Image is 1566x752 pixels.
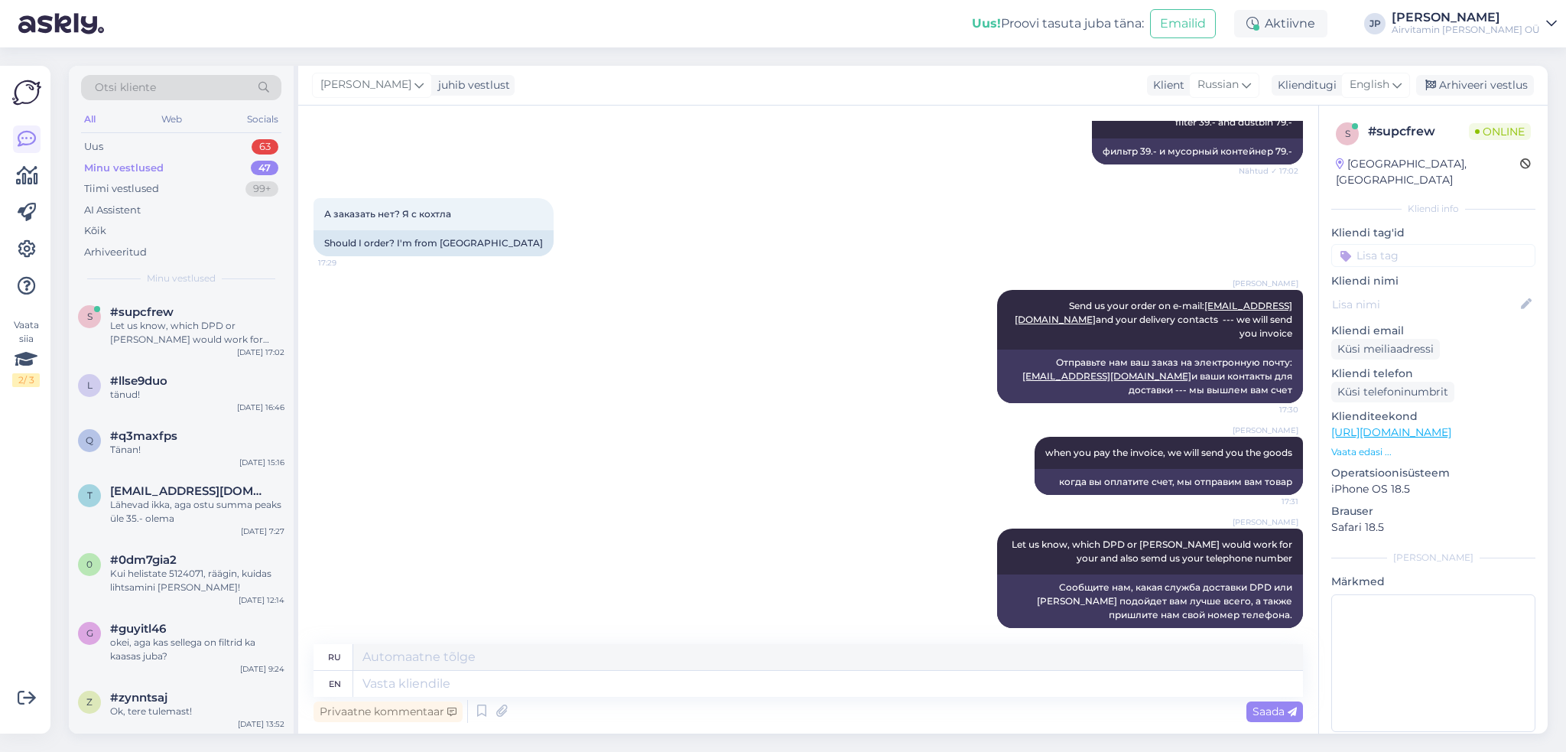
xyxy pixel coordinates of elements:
[12,373,40,387] div: 2 / 3
[87,311,93,322] span: s
[1331,574,1535,590] p: Märkmed
[1045,447,1292,458] span: when you pay the invoice, we will send you the goods
[240,663,284,675] div: [DATE] 9:24
[110,429,177,443] span: #q3maxfps
[241,526,284,537] div: [DATE] 7:27
[84,245,147,260] div: Arhiveeritud
[1035,469,1303,495] div: когда вы оплатите счет, мы отправим вам товар
[1331,366,1535,382] p: Kliendi telefon
[1197,77,1239,93] span: Russian
[1331,465,1535,481] p: Operatsioonisüsteem
[237,347,284,358] div: [DATE] 17:02
[1331,273,1535,289] p: Kliendi nimi
[1331,339,1440,360] div: Küsi meiliaadressi
[86,435,93,446] span: q
[1175,116,1292,128] span: filter 39.- and dustbin 79.-
[239,594,284,606] div: [DATE] 12:14
[1392,24,1540,36] div: Airvitamin [PERSON_NAME] OÜ
[1241,629,1298,640] span: 17:32
[1332,296,1518,313] input: Lisa nimi
[84,203,141,218] div: AI Assistent
[1015,300,1295,339] span: Send us your order on e-mail: and your delivery contacts --- we will send you invoice
[1147,77,1184,93] div: Klient
[239,457,284,468] div: [DATE] 15:16
[12,78,41,107] img: Askly Logo
[1469,123,1531,140] span: Online
[110,705,284,718] div: Ok, tere tulemast!
[87,379,93,391] span: l
[972,15,1144,33] div: Proovi tasuta juba täna:
[1331,551,1535,565] div: [PERSON_NAME]
[1331,445,1535,459] p: Vaata edasi ...
[318,257,375,269] span: 17:29
[110,622,166,636] span: #guyitl46
[1350,77,1389,93] span: English
[1252,705,1297,718] span: Saada
[95,80,156,96] span: Otsi kliente
[1331,202,1535,216] div: Kliendi info
[81,109,99,129] div: All
[1392,11,1540,24] div: [PERSON_NAME]
[245,181,278,197] div: 99+
[87,490,93,501] span: t
[432,77,510,93] div: juhib vestlust
[1331,503,1535,519] p: Brauser
[1331,225,1535,241] p: Kliendi tag'id
[1331,382,1454,402] div: Küsi telefoninumbrit
[110,305,174,319] span: #supcfrew
[110,636,284,663] div: okei, aga kas sellega on filtrid ka kaasas juba?
[1233,425,1298,436] span: [PERSON_NAME]
[314,702,463,722] div: Privaatne kommentaar
[972,16,1001,31] b: Uus!
[997,575,1303,628] div: Сообщите нам, какая служба доставки DPD или [PERSON_NAME] подойдет вам лучше всего, а также пришл...
[1150,9,1216,38] button: Emailid
[1331,481,1535,497] p: iPhone OS 18.5
[314,230,554,256] div: Should I order? I'm from [GEOGRAPHIC_DATA]
[110,443,284,457] div: Tänan!
[324,208,451,220] span: А заказать нет? Я с кохтла
[1416,75,1534,96] div: Arhiveeri vestlus
[1239,165,1298,177] span: Nähtud ✓ 17:02
[84,181,159,197] div: Tiimi vestlused
[1092,138,1303,164] div: фильтр 39.- и мусорный контейнер 79.-
[328,644,341,670] div: ru
[1331,323,1535,339] p: Kliendi email
[1331,409,1535,425] p: Klienditeekond
[1331,519,1535,536] p: Safari 18.5
[329,671,341,697] div: en
[251,161,278,176] div: 47
[1022,370,1191,382] a: [EMAIL_ADDRESS][DOMAIN_NAME]
[110,553,177,567] span: #0dm7gia2
[1233,278,1298,289] span: [PERSON_NAME]
[238,718,284,730] div: [DATE] 13:52
[110,567,284,594] div: Kui helistate 5124071, räägin, kuidas lihtsamini [PERSON_NAME]!
[1331,425,1451,439] a: [URL][DOMAIN_NAME]
[84,139,103,155] div: Uus
[1234,10,1327,37] div: Aktiivne
[84,161,164,176] div: Minu vestlused
[110,498,284,526] div: Lähevad ikka, aga ostu summa peaks üle 35.- olema
[84,223,106,239] div: Kõik
[1233,516,1298,528] span: [PERSON_NAME]
[1331,244,1535,267] input: Lisa tag
[12,318,40,387] div: Vaata siia
[1368,122,1469,141] div: # supcfrew
[158,109,185,129] div: Web
[110,691,167,705] span: #zynntsaj
[1345,128,1350,139] span: s
[1272,77,1337,93] div: Klienditugi
[252,139,278,155] div: 63
[244,109,281,129] div: Socials
[1241,496,1298,507] span: 17:31
[320,77,411,93] span: [PERSON_NAME]
[237,402,284,413] div: [DATE] 16:46
[86,558,93,570] span: 0
[86,627,93,639] span: g
[1364,13,1386,34] div: JP
[110,374,167,388] span: #llse9duo
[110,388,284,402] div: tänud!
[110,319,284,347] div: Let us know, which DPD or [PERSON_NAME] would work for your and also semd us your telephone number
[1241,404,1298,415] span: 17:30
[1012,539,1295,564] span: Let us know, which DPD or [PERSON_NAME] would work for your and also semd us your telephone number
[1336,156,1520,188] div: [GEOGRAPHIC_DATA], [GEOGRAPHIC_DATA]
